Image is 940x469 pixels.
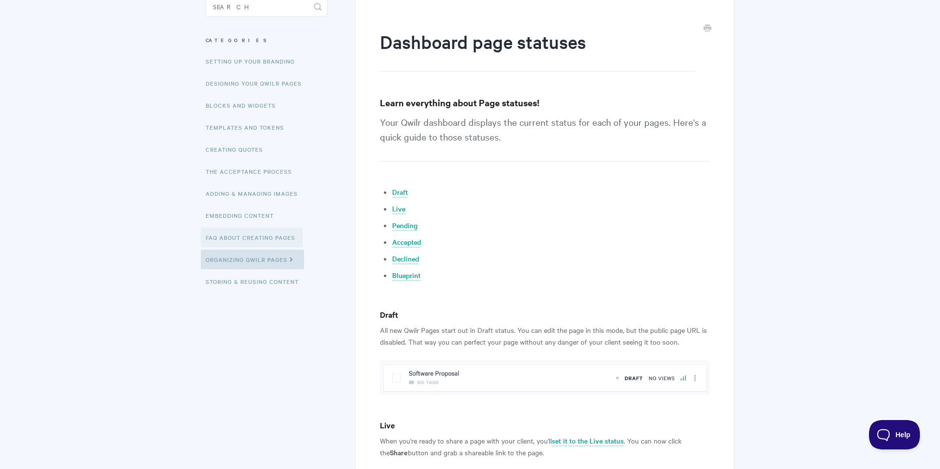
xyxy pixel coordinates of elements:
a: Blocks and Widgets [206,95,283,115]
h3: Categories [206,31,328,49]
a: Print this Article [704,23,711,34]
a: Creating Quotes [206,140,270,159]
a: Declined [392,254,419,264]
a: Setting up your Branding [206,51,302,71]
iframe: Toggle Customer Support [869,420,920,449]
h4: Draft [380,308,709,321]
a: Live [392,204,405,214]
a: Adding & Managing Images [206,184,305,203]
strong: Share [390,447,408,457]
h1: Dashboard page statuses [380,29,695,71]
p: All new Qwilr Pages start out in Draft status. You can edit the page in this mode, but the public... [380,324,709,348]
a: Embedding Content [206,206,281,225]
a: Storing & Reusing Content [206,272,306,291]
a: The Acceptance Process [206,162,299,181]
img: file-K7P22jPbeu.png [380,360,709,394]
a: Accepted [392,237,421,248]
a: FAQ About Creating Pages [201,228,303,247]
a: Templates and Tokens [206,117,291,137]
h4: Live [380,419,709,431]
a: set it to the Live status [552,436,624,446]
a: Pending [392,220,418,231]
a: Draft [392,187,408,198]
a: Blueprint [392,270,421,281]
a: Organizing Qwilr Pages [201,250,304,269]
a: Designing Your Qwilr Pages [206,73,309,93]
p: Your Qwilr dashboard displays the current status for each of your pages. Here's a quick guide to ... [380,115,709,162]
h3: Learn everything about Page statuses! [380,96,709,110]
p: When you're ready to share a page with your client, you'll . You can now click the button and gra... [380,435,709,458]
